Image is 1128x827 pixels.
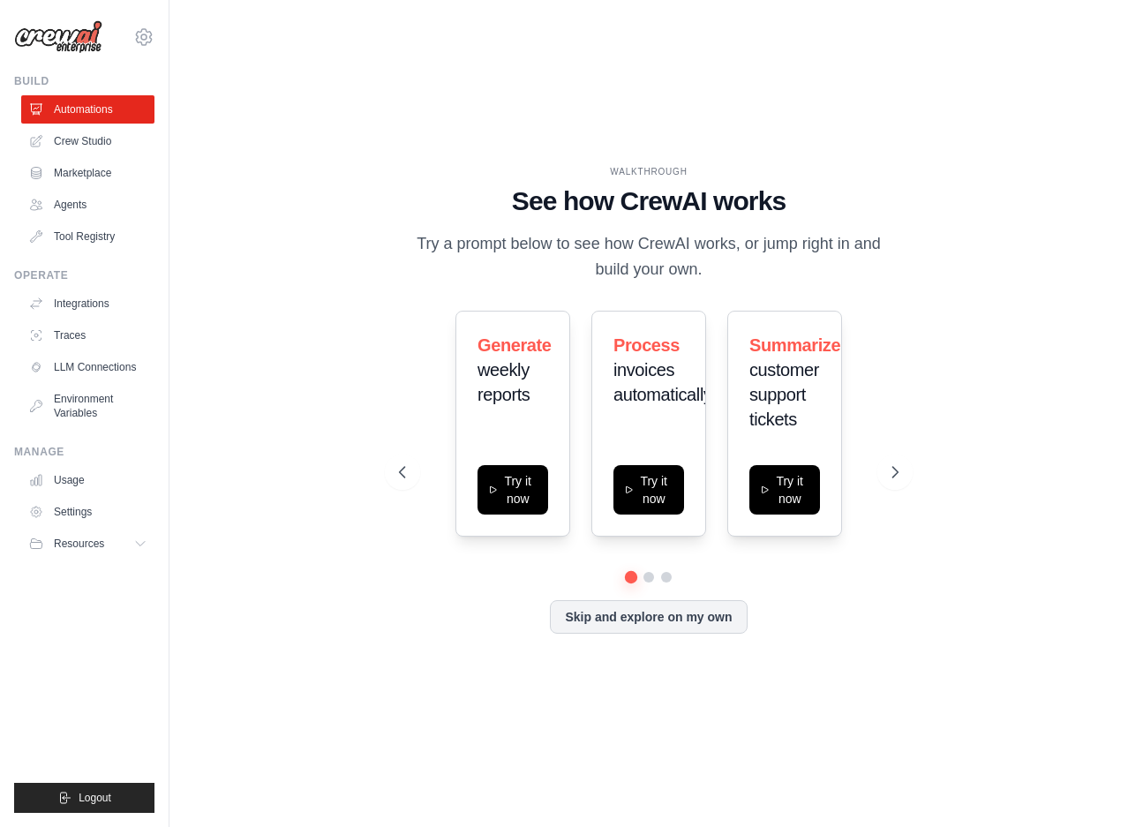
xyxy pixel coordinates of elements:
span: Generate [478,335,552,355]
span: weekly reports [478,360,530,404]
a: Integrations [21,289,154,318]
span: Resources [54,537,104,551]
a: Crew Studio [21,127,154,155]
span: customer support tickets [749,360,819,429]
button: Try it now [478,465,548,515]
a: Settings [21,498,154,526]
a: Automations [21,95,154,124]
h1: See how CrewAI works [399,185,898,217]
button: Try it now [613,465,684,515]
a: Tool Registry [21,222,154,251]
a: Usage [21,466,154,494]
div: WALKTHROUGH [399,165,898,178]
div: Manage [14,445,154,459]
a: Marketplace [21,159,154,187]
div: Build [14,74,154,88]
button: Skip and explore on my own [550,600,747,634]
button: Logout [14,783,154,813]
span: Logout [79,791,111,805]
a: Agents [21,191,154,219]
iframe: Chat Widget [1040,742,1128,827]
a: Environment Variables [21,385,154,427]
button: Try it now [749,465,820,515]
a: LLM Connections [21,353,154,381]
a: Traces [21,321,154,350]
span: invoices automatically [613,360,712,404]
img: Logo [14,20,102,54]
span: Process [613,335,680,355]
div: Operate [14,268,154,282]
p: Try a prompt below to see how CrewAI works, or jump right in and build your own. [399,231,898,283]
button: Resources [21,530,154,558]
span: Summarize [749,335,840,355]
